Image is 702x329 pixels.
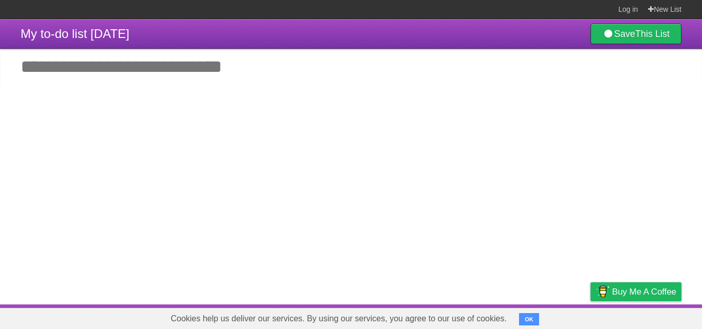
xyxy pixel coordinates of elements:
a: About [454,307,475,326]
button: OK [519,313,539,325]
span: Buy me a coffee [612,283,676,301]
a: Privacy [577,307,604,326]
span: My to-do list [DATE] [21,27,130,41]
span: Cookies help us deliver our services. By using our services, you agree to our use of cookies. [160,308,517,329]
a: Suggest a feature [617,307,681,326]
img: Buy me a coffee [596,283,609,300]
a: Terms [542,307,565,326]
a: Developers [488,307,529,326]
b: This List [635,29,670,39]
a: Buy me a coffee [590,282,681,301]
a: SaveThis List [590,24,681,44]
